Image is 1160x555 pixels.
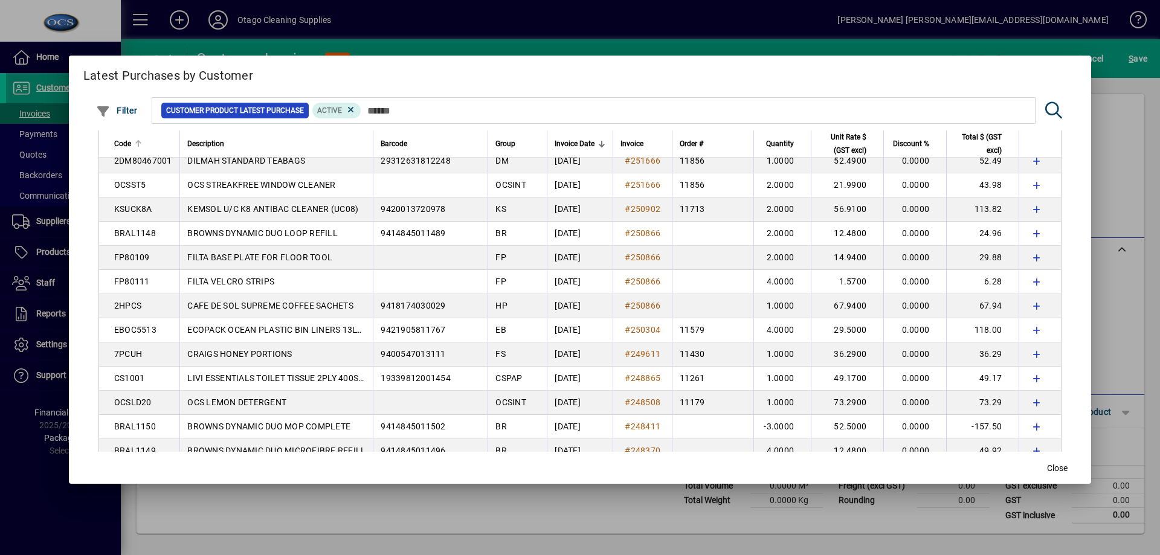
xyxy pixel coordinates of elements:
[761,137,805,150] div: Quantity
[672,173,753,197] td: 11856
[620,226,665,240] a: #250866
[187,373,369,383] span: LIVI ESSENTIALS TOILET TISSUE 2PLY 400SHT
[631,180,661,190] span: 251666
[547,149,613,173] td: [DATE]
[312,103,361,118] mat-chip: Product Activation Status: Active
[114,180,146,190] span: OCSST5
[625,446,630,455] span: #
[883,367,946,391] td: 0.0000
[883,342,946,367] td: 0.0000
[946,439,1019,463] td: 49.92
[381,349,445,359] span: 9400547013111
[495,204,506,214] span: KS
[187,137,366,150] div: Description
[547,391,613,415] td: [DATE]
[547,222,613,246] td: [DATE]
[495,180,526,190] span: OCSINT
[753,415,811,439] td: -3.0000
[811,342,883,367] td: 36.2900
[672,391,753,415] td: 11179
[114,325,156,335] span: EBOC5513
[946,294,1019,318] td: 67.94
[187,277,274,286] span: FILTA VELCRO STRIPS
[946,222,1019,246] td: 24.96
[811,246,883,270] td: 14.9400
[631,252,661,262] span: 250866
[620,251,665,264] a: #250866
[114,204,152,214] span: KSUCK8A
[753,318,811,342] td: 4.0000
[631,156,661,165] span: 251666
[766,137,794,150] span: Quantity
[69,56,1091,91] h2: Latest Purchases by Customer
[631,204,661,214] span: 250902
[753,342,811,367] td: 1.0000
[187,137,224,150] span: Description
[883,222,946,246] td: 0.0000
[620,137,643,150] span: Invoice
[114,349,142,359] span: 7PCUH
[811,318,883,342] td: 29.5000
[883,294,946,318] td: 0.0000
[547,439,613,463] td: [DATE]
[753,294,811,318] td: 1.0000
[114,422,156,431] span: BRAL1150
[495,446,507,455] span: BR
[114,446,156,455] span: BRAL1149
[187,204,358,214] span: KEMSOL U/C K8 ANTIBAC CLEANER (UC08)
[753,391,811,415] td: 1.0000
[625,228,630,238] span: #
[625,180,630,190] span: #
[1038,457,1077,479] button: Close
[495,349,506,359] span: FS
[753,270,811,294] td: 4.0000
[620,137,665,150] div: Invoice
[946,318,1019,342] td: 118.00
[672,342,753,367] td: 11430
[631,277,661,286] span: 250866
[381,228,445,238] span: 9414845011489
[753,149,811,173] td: 1.0000
[753,197,811,222] td: 2.0000
[946,367,1019,391] td: 49.17
[620,347,665,361] a: #249611
[819,130,877,157] div: Unit Rate $ (GST excl)
[381,204,445,214] span: 9420013720978
[495,277,506,286] span: FP
[946,246,1019,270] td: 29.88
[883,246,946,270] td: 0.0000
[680,137,746,150] div: Order #
[672,149,753,173] td: 11856
[96,106,138,115] span: Filter
[883,391,946,415] td: 0.0000
[811,270,883,294] td: 1.5700
[811,173,883,197] td: 21.9900
[946,197,1019,222] td: 113.82
[187,228,338,238] span: BROWNS DYNAMIC DUO LOOP REFILL
[819,130,866,157] span: Unit Rate $ (GST excl)
[620,154,665,167] a: #251666
[620,323,665,336] a: #250304
[381,156,451,165] span: 29312631812248
[547,367,613,391] td: [DATE]
[620,299,665,312] a: #250866
[547,173,613,197] td: [DATE]
[620,275,665,288] a: #250866
[811,149,883,173] td: 52.4900
[114,373,145,383] span: CS1001
[555,137,605,150] div: Invoice Date
[883,173,946,197] td: 0.0000
[883,415,946,439] td: 0.0000
[891,137,940,150] div: Discount %
[114,137,131,150] span: Code
[883,270,946,294] td: 0.0000
[547,270,613,294] td: [DATE]
[317,106,342,115] span: Active
[547,415,613,439] td: [DATE]
[114,228,156,238] span: BRAL1148
[631,325,661,335] span: 250304
[495,422,507,431] span: BR
[114,137,173,150] div: Code
[946,391,1019,415] td: 73.29
[114,301,141,310] span: 2HPCS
